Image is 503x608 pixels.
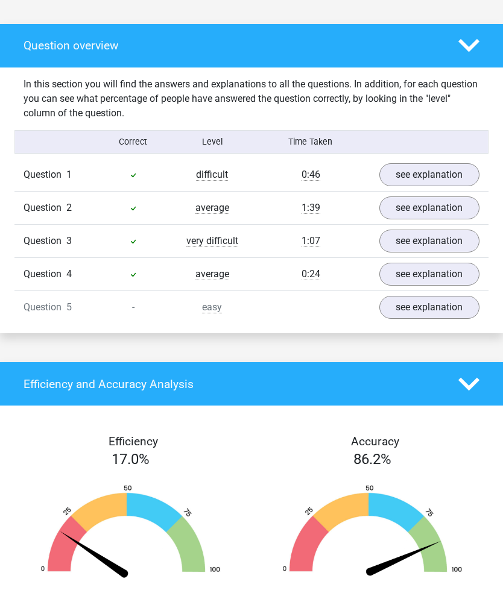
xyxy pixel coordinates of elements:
[66,301,72,313] span: 5
[379,163,480,186] a: see explanation
[265,434,484,448] h4: Accuracy
[24,434,242,448] h4: Efficiency
[379,296,480,319] a: see explanation
[302,169,320,181] span: 0:46
[66,268,72,280] span: 4
[379,263,480,286] a: see explanation
[66,169,72,180] span: 1
[28,484,233,580] img: 17.26cf2381989f.png
[24,39,440,52] h4: Question overview
[302,235,320,247] span: 1:07
[66,235,72,246] span: 3
[14,77,489,121] div: In this section you will find the answers and explanations to all the questions. In addition, for...
[379,230,480,252] a: see explanation
[251,136,370,148] div: Time Taken
[302,268,320,280] span: 0:24
[302,202,320,214] span: 1:39
[112,451,150,468] span: 17.0%
[24,377,440,391] h4: Efficiency and Accuracy Analysis
[24,234,66,248] span: Question
[196,169,228,181] span: difficult
[24,300,66,315] span: Question
[202,301,222,313] span: easy
[94,136,173,148] div: Correct
[270,484,475,580] img: 86.bedef3011a2e.png
[186,235,238,247] span: very difficult
[172,136,251,148] div: Level
[66,202,72,213] span: 2
[24,201,66,215] span: Question
[379,196,480,219] a: see explanation
[24,267,66,281] span: Question
[93,300,172,315] div: -
[24,168,66,182] span: Question
[195,268,229,280] span: average
[195,202,229,214] span: average
[353,451,391,468] span: 86.2%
